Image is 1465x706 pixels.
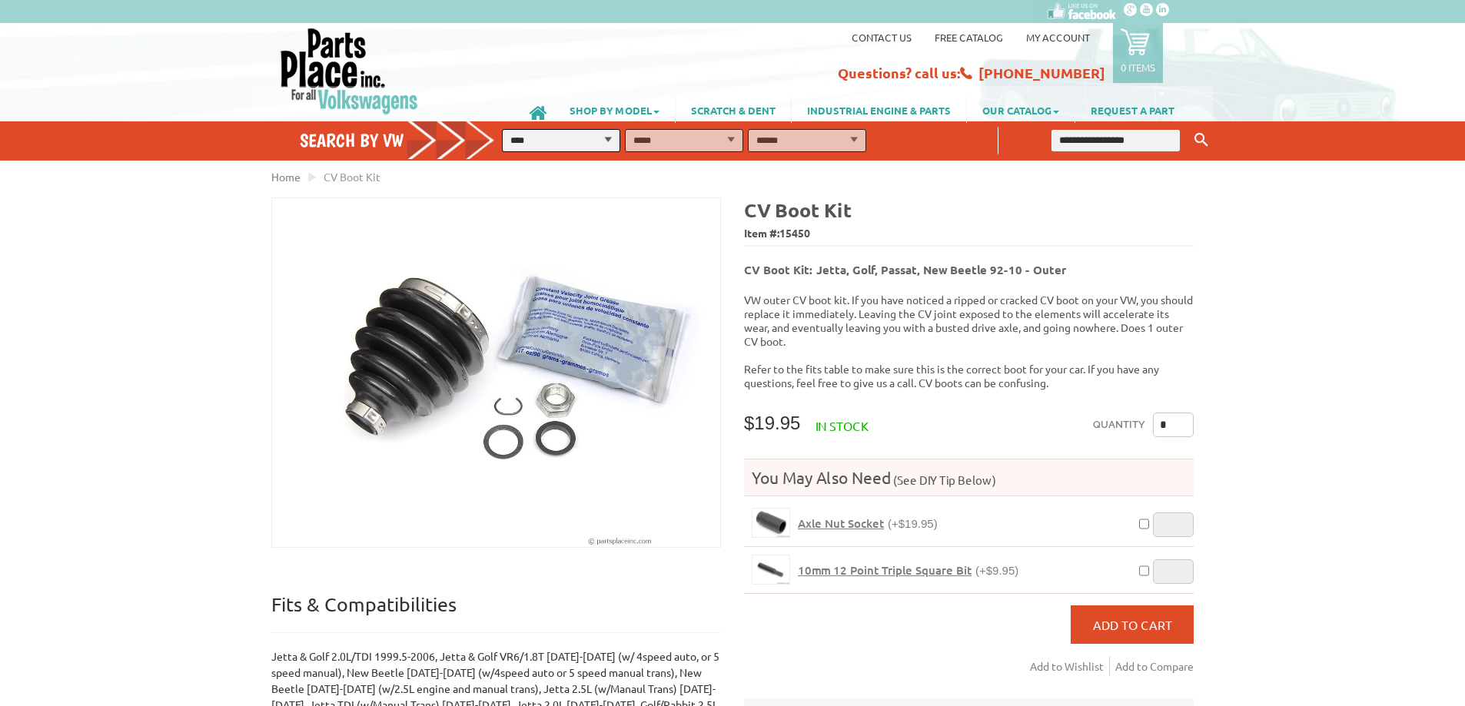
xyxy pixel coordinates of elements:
b: CV Boot Kit: Jetta, Golf, Passat, New Beetle 92-10 - Outer [744,262,1066,277]
span: In stock [816,418,869,433]
a: 10mm 12 Point Triple Square Bit(+$9.95) [798,563,1018,578]
img: Axle Nut Socket [752,509,789,537]
p: VW outer CV boot kit. If you have noticed a ripped or cracked CV boot on your VW, you should repl... [744,293,1194,389]
span: 15450 [779,226,810,240]
a: 0 items [1113,23,1163,83]
a: SHOP BY MODEL [554,97,675,123]
a: Free Catalog [935,31,1003,44]
button: Add to Cart [1071,605,1194,644]
a: Axle Nut Socket(+$19.95) [798,516,938,531]
span: (+$19.95) [888,517,938,530]
span: CV Boot Kit [324,170,380,184]
a: SCRATCH & DENT [676,97,791,123]
h4: Search by VW [300,129,510,151]
label: Quantity [1093,413,1145,437]
h4: You May Also Need [744,467,1194,488]
a: Axle Nut Socket [752,508,790,538]
span: $19.95 [744,413,800,433]
p: Fits & Compatibilities [271,592,721,633]
b: CV Boot Kit [744,197,852,222]
p: 0 items [1121,61,1155,74]
span: Item #: [744,223,1194,245]
a: 10mm 12 Point Triple Square Bit [752,555,790,585]
span: (See DIY Tip Below) [891,472,996,487]
span: Add to Cart [1093,617,1172,632]
a: Contact us [852,31,912,44]
a: INDUSTRIAL ENGINE & PARTS [792,97,966,123]
button: Keyword Search [1190,128,1213,153]
a: Add to Wishlist [1030,657,1110,676]
a: Add to Compare [1115,657,1194,676]
img: Parts Place Inc! [279,27,420,115]
span: (+$9.95) [975,564,1018,577]
a: Home [271,170,301,184]
span: 10mm 12 Point Triple Square Bit [798,562,972,578]
a: OUR CATALOG [967,97,1075,123]
img: CV Boot Kit [272,198,720,547]
span: Axle Nut Socket [798,515,884,531]
a: REQUEST A PART [1075,97,1190,123]
img: 10mm 12 Point Triple Square Bit [752,555,789,584]
a: My Account [1026,31,1090,44]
